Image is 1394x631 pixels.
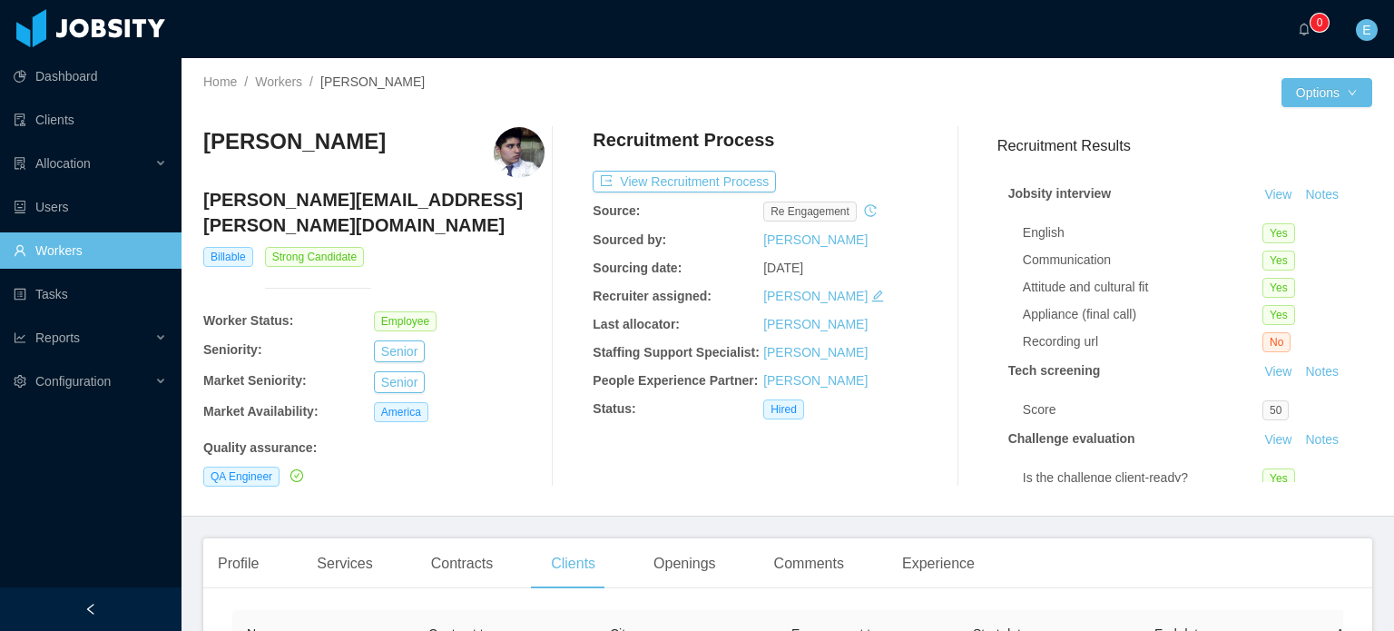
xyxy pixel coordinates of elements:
span: America [374,402,428,422]
span: Allocation [35,156,91,171]
span: Yes [1262,468,1295,488]
div: Attitude and cultural fit [1023,278,1262,297]
strong: Tech screening [1008,363,1101,378]
img: d6c1fde2-6ce0-4df5-a0e4-593d32d868ef_67eff11bc8935-400w.png [494,127,545,178]
div: Comments [760,538,859,589]
a: View [1258,187,1298,202]
div: Is the challenge client-ready? [1023,468,1262,488]
b: Status: [593,401,635,416]
b: Source: [593,203,640,218]
i: icon: check-circle [290,469,303,482]
div: Score [1023,400,1262,419]
i: icon: history [864,204,877,217]
button: icon: exportView Recruitment Process [593,171,776,192]
b: People Experience Partner: [593,373,758,388]
i: icon: bell [1298,23,1311,35]
a: Workers [255,74,302,89]
a: icon: userWorkers [14,232,167,269]
div: Profile [203,538,273,589]
div: Communication [1023,251,1262,270]
span: [PERSON_NAME] [320,74,425,89]
a: [PERSON_NAME] [763,232,868,247]
div: Contracts [417,538,507,589]
span: Reports [35,330,80,345]
a: icon: profileTasks [14,276,167,312]
b: Worker Status: [203,313,293,328]
b: Staffing Support Specialist: [593,345,760,360]
b: Quality assurance : [203,440,317,455]
a: [PERSON_NAME] [763,373,868,388]
button: Notes [1298,429,1346,451]
h4: Recruitment Process [593,127,774,153]
a: icon: robotUsers [14,189,167,225]
a: [PERSON_NAME] [763,345,868,360]
span: Yes [1262,223,1295,243]
h3: [PERSON_NAME] [203,127,386,156]
a: View [1258,364,1298,379]
button: Notes [1298,361,1346,383]
span: [DATE] [763,261,803,275]
span: 50 [1262,400,1289,420]
button: Optionsicon: down [1281,78,1372,107]
a: icon: exportView Recruitment Process [593,174,776,189]
i: icon: solution [14,157,26,170]
div: Experience [888,538,989,589]
i: icon: edit [871,290,884,302]
div: Services [302,538,387,589]
b: Sourcing date: [593,261,682,275]
span: Billable [203,247,253,267]
b: Sourced by: [593,232,666,247]
a: icon: check-circle [287,468,303,483]
a: icon: pie-chartDashboard [14,58,167,94]
div: English [1023,223,1262,242]
div: Appliance (final call) [1023,305,1262,324]
button: Senior [374,340,425,362]
sup: 0 [1311,14,1329,32]
b: Seniority: [203,342,262,357]
span: Strong Candidate [265,247,364,267]
span: Configuration [35,374,111,389]
b: Last allocator: [593,317,680,331]
a: [PERSON_NAME] [763,317,868,331]
a: View [1258,432,1298,447]
h4: [PERSON_NAME][EMAIL_ADDRESS][PERSON_NAME][DOMAIN_NAME] [203,187,545,238]
span: Yes [1262,278,1295,298]
i: icon: setting [14,375,26,388]
b: Market Availability: [203,404,319,419]
div: Openings [639,538,731,589]
span: Employee [374,311,437,331]
button: Senior [374,371,425,393]
div: Clients [536,538,610,589]
i: icon: line-chart [14,331,26,344]
div: Recording url [1023,332,1262,351]
strong: Jobsity interview [1008,186,1112,201]
span: re engagement [763,202,857,222]
strong: Challenge evaluation [1008,431,1135,446]
b: Recruiter assigned: [593,289,712,303]
a: [PERSON_NAME] [763,289,868,303]
h3: Recruitment Results [997,134,1372,157]
button: Notes [1298,184,1346,206]
b: Market Seniority: [203,373,307,388]
span: / [244,74,248,89]
a: icon: auditClients [14,102,167,138]
a: Home [203,74,237,89]
span: No [1262,332,1291,352]
span: QA Engineer [203,467,280,487]
span: Yes [1262,251,1295,271]
span: E [1362,19,1370,41]
span: / [309,74,313,89]
span: Hired [763,399,804,419]
span: Yes [1262,305,1295,325]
